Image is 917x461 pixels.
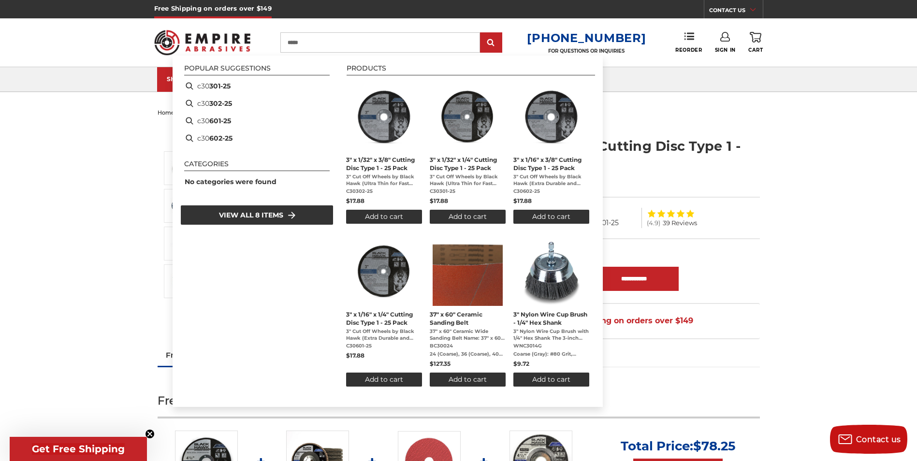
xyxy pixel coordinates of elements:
[748,47,763,53] span: Cart
[145,429,155,439] button: Close teaser
[170,231,194,256] img: Long lasting Metal cutting disc, 4.5 inch diameter
[709,5,763,18] a: CONTACT US
[347,65,595,75] li: Products
[513,188,589,195] span: C30602-25
[466,137,760,174] h1: 4-1/2" x 1/16" x 7/8" Cutting Disc Type 1 - 25 Pack
[342,232,426,390] li: 3" x 1/16" x 1/4" Cutting Disc Type 1 - 25 Pack
[184,160,330,171] li: Categories
[532,311,693,331] span: Free Shipping on orders over $149
[430,351,506,358] span: 24 (Coarse), 36 (Coarse), 40 (Coarse), 60 (Medium), 80 (Medium), 120 (Fine)
[748,32,763,53] a: Cart
[346,236,422,387] a: 3
[209,81,231,91] b: 301-25
[693,438,735,454] span: $78.25
[430,197,448,204] span: $17.88
[173,56,603,407] div: Instant Search Results
[346,81,422,224] a: 3
[513,81,589,224] a: 3
[180,77,334,95] li: c30301-25
[426,232,509,390] li: 37" x 60" Ceramic Sanding Belt
[513,360,529,367] span: $9.72
[170,194,194,218] img: 4-1/2" x .06" x 7/8" Cut off wheels
[830,425,907,454] button: Contact us
[171,130,194,151] button: Previous
[180,130,334,147] li: c30602-25
[342,77,426,228] li: 3" x 1/32" x 3/8" Cutting Disc Type 1 - 25 Pack
[180,205,334,225] li: View all 8 items
[158,345,279,366] a: Frequently Bought Together
[10,437,147,461] div: Get Free ShippingClose teaser
[346,156,422,172] span: 3" x 1/32" x 3/8" Cutting Disc Type 1 - 25 Pack
[856,435,901,444] span: Contact us
[154,24,251,61] img: Empire Abrasives
[527,31,646,45] a: [PHONE_NUMBER]
[675,47,702,53] span: Reorder
[513,210,589,224] button: Add to cart
[430,188,506,195] span: C30301-25
[180,95,334,112] li: c30302-25
[513,343,589,349] span: WNC3014G
[170,269,194,293] img: 4-1/2" x 7/8" Cut-off wheels
[509,77,593,228] li: 3" x 1/16" x 3/8" Cutting Disc Type 1 - 25 Pack
[219,210,283,220] span: View all 8 items
[430,343,506,349] span: BC30024
[349,81,419,151] img: 3" x 1/32" x 3/8" Cut Off Wheel
[184,65,330,75] li: Popular suggestions
[349,236,419,306] img: 3” x .0625” x 1/4” Die Grinder Cut-Off Wheels by Black Hawk Abrasives
[675,32,702,53] a: Reorder
[426,77,509,228] li: 3" x 1/32" x 1/4" Cutting Disc Type 1 - 25 Pack
[158,394,265,407] span: Frequently Bought
[209,133,233,144] b: 602-25
[346,173,422,187] span: 3" Cut Off Wheels by Black Hawk (Ultra Thin for Fast Cutting) (SOLD IN PACKS OF 25) 3” x .03” x 3...
[513,310,589,327] span: 3" Nylon Wire Cup Brush - 1/4" Hex Shank
[430,328,506,342] span: 37" x 60" Ceramic Wide Sanding Belt Name: 37" x 60" Ceramic Wide Sanding Belt Description: 37 In....
[663,220,697,226] span: 39 Reviews
[647,220,660,226] span: (4.9)
[167,75,244,83] div: SHOP CATEGORIES
[513,351,589,358] span: Coarse (Gray): #80 Grit, Medium (Red): #120 Grit, Fine (Blue): #240 Grit
[513,328,589,342] span: 3" Nylon Wire Cup Brush with 1/4" Hex Shank The 3-inch Nylon Cup Brush with 1/4 inch Hex shank by...
[513,236,589,387] a: 3
[621,438,735,454] p: Total Price:
[158,109,175,116] a: home
[430,210,506,224] button: Add to cart
[185,177,277,186] span: No categories were found
[527,48,646,54] p: FOR QUESTIONS OR INQUIRIES
[346,210,422,224] button: Add to cart
[209,116,231,126] b: 601-25
[171,300,194,321] button: Next
[430,81,506,224] a: 3
[430,310,506,327] span: 37" x 60" Ceramic Sanding Belt
[180,112,334,130] li: c30601-25
[346,197,364,204] span: $17.88
[346,352,364,359] span: $17.88
[433,81,503,151] img: 3" x 1/32" x 1/4" Cutting Disc
[346,310,422,327] span: 3" x 1/16" x 1/4" Cutting Disc Type 1 - 25 Pack
[513,373,589,387] button: Add to cart
[346,373,422,387] button: Add to cart
[513,156,589,172] span: 3" x 1/16" x 3/8" Cutting Disc Type 1 - 25 Pack
[170,156,194,180] img: 4-1/2" x 1/16" x 7/8" Cutting Disc Type 1 - 25 Pack
[32,443,125,455] span: Get Free Shipping
[209,99,232,109] b: 302-25
[430,156,506,172] span: 3" x 1/32" x 1/4" Cutting Disc Type 1 - 25 Pack
[715,47,736,53] span: Sign In
[346,343,422,349] span: C30601-25
[430,360,451,367] span: $127.35
[513,197,532,204] span: $17.88
[513,173,589,187] span: 3" Cut Off Wheels by Black Hawk (Extra Durable and Long Lasting) (SOLD IN PACKS OF 25) 3” x .0625...
[346,188,422,195] span: C30302-25
[430,373,506,387] button: Add to cart
[430,236,506,387] a: 37
[509,232,593,390] li: 3" Nylon Wire Cup Brush - 1/4" Hex Shank
[430,173,506,187] span: 3" Cut Off Wheels by Black Hawk (Ultra Thin for Fast Cutting) (SOLD IN PACKS OF 25) 3” x .03” x 1...
[346,328,422,342] span: 3" Cut Off Wheels by Black Hawk (Extra Durable and Long Lasting) (SOLD IN PACKS OF 25) 3” x .0625...
[516,81,586,151] img: 3" x 1/16" x 3/8" Cutting Disc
